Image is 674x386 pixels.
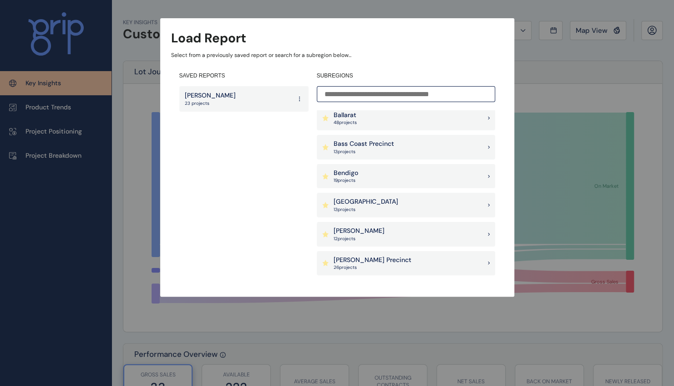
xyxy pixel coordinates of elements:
p: 23 projects [185,100,236,107]
p: 26 project s [334,264,411,271]
h3: Load Report [171,29,246,47]
p: 19 project s [334,177,358,184]
h4: SUBREGIONS [317,72,495,80]
p: [GEOGRAPHIC_DATA] [334,197,398,206]
p: 13 project s [334,206,398,213]
p: 48 project s [334,119,357,126]
p: Bass Coast Precinct [334,139,394,149]
p: Ballarat [334,111,357,120]
p: 12 project s [334,236,385,242]
p: [PERSON_NAME] [185,91,236,100]
p: [PERSON_NAME] [334,226,385,236]
p: Bendigo [334,169,358,178]
p: Select from a previously saved report or search for a subregion below... [171,51,503,59]
h4: SAVED REPORTS [179,72,309,80]
p: [PERSON_NAME] Precinct [334,256,411,265]
p: 13 project s [334,149,394,155]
